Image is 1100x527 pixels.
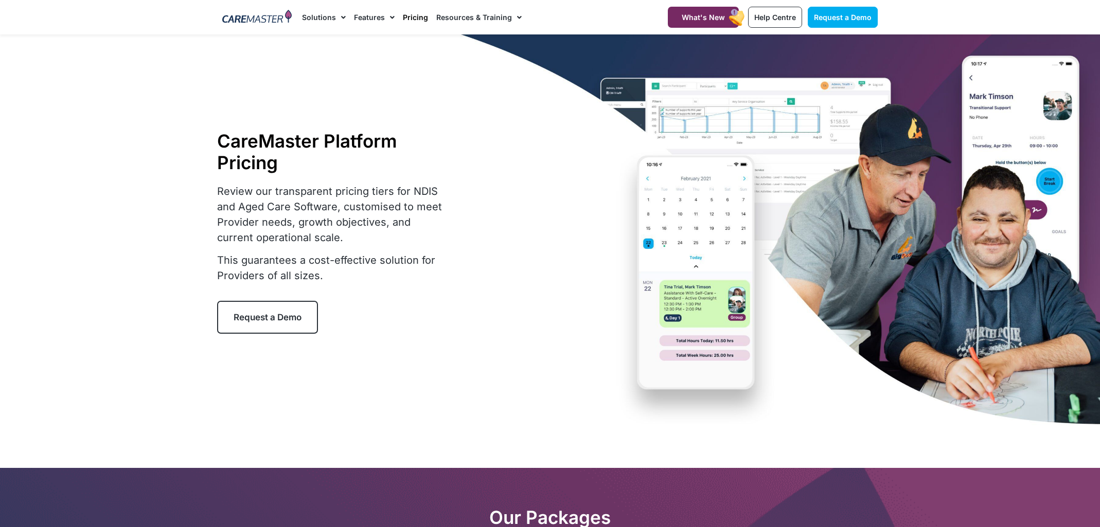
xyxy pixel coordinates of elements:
h1: CareMaster Platform Pricing [217,130,449,173]
a: Request a Demo [217,301,318,334]
a: Help Centre [748,7,802,28]
span: Help Centre [754,13,796,22]
p: Review our transparent pricing tiers for NDIS and Aged Care Software, customised to meet Provider... [217,184,449,245]
span: Request a Demo [814,13,872,22]
span: What's New [682,13,725,22]
a: What's New [668,7,739,28]
img: CareMaster Logo [222,10,292,25]
p: This guarantees a cost-effective solution for Providers of all sizes. [217,252,449,283]
a: Request a Demo [808,7,878,28]
span: Request a Demo [234,312,301,322]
